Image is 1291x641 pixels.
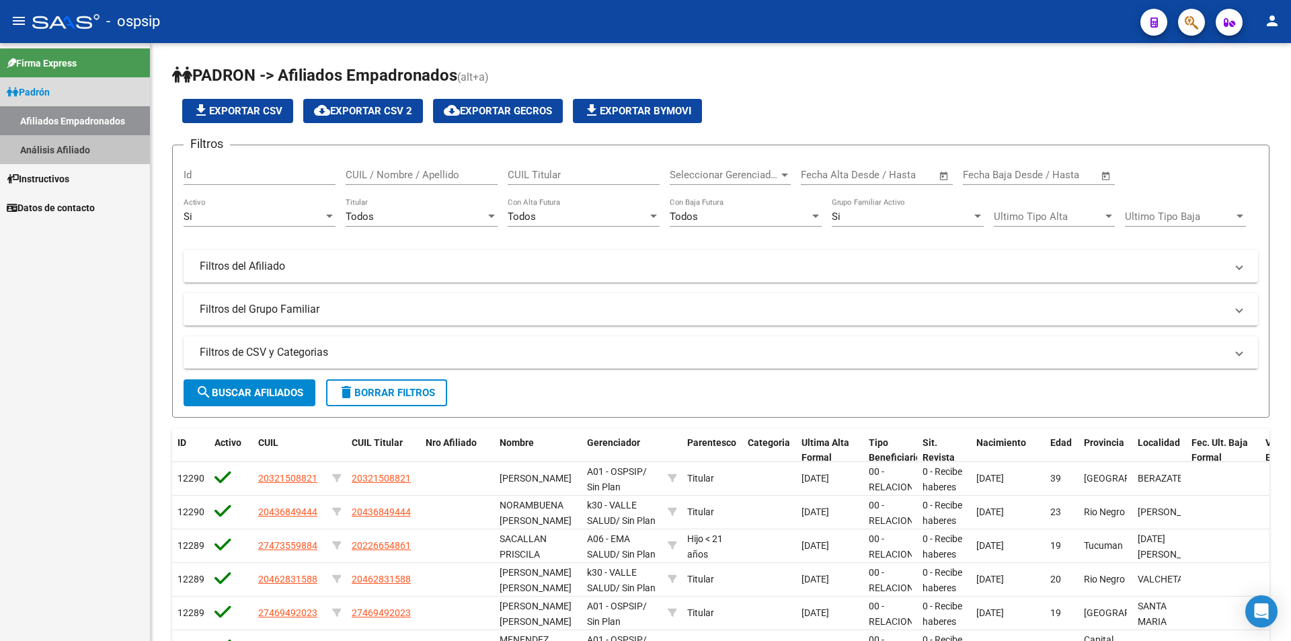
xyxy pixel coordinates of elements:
[937,168,952,184] button: Open calendar
[1019,169,1084,181] input: End date
[584,102,600,118] mat-icon: file_download
[253,428,327,473] datatable-header-cell: CUIL
[682,428,742,473] datatable-header-cell: Parentesco
[193,105,282,117] span: Exportar CSV
[976,574,1004,585] span: [DATE]
[7,56,77,71] span: Firma Express
[184,250,1258,282] mat-expansion-panel-header: Filtros del Afiliado
[976,473,1004,484] span: [DATE]
[963,169,1007,181] input: Start date
[670,169,779,181] span: Seleccionar Gerenciador
[587,500,637,526] span: k30 - VALLE SALUD
[184,379,315,406] button: Buscar Afiliados
[258,473,317,484] span: 20321508821
[587,437,640,448] span: Gerenciador
[1245,595,1278,628] div: Open Intercom Messenger
[172,428,209,473] datatable-header-cell: ID
[1138,473,1198,484] span: BERAZATEGUI
[352,607,411,618] span: 27469492023
[1084,473,1175,484] span: [GEOGRAPHIC_DATA]
[976,437,1026,448] span: Nacimiento
[196,384,212,400] mat-icon: search
[200,259,1226,274] mat-panel-title: Filtros del Afiliado
[1050,574,1061,585] span: 20
[420,428,494,473] datatable-header-cell: Nro Afiliado
[200,302,1226,317] mat-panel-title: Filtros del Grupo Familiar
[258,506,317,517] span: 20436849444
[796,428,863,473] datatable-header-cell: Ultima Alta Formal
[352,506,411,517] span: 20436849444
[801,169,845,181] input: Start date
[687,473,714,484] span: Titular
[7,85,50,100] span: Padrón
[584,105,691,117] span: Exportar Bymovi
[508,211,536,223] span: Todos
[196,387,303,399] span: Buscar Afiliados
[346,428,420,473] datatable-header-cell: CUIL Titular
[178,473,210,484] span: 122901
[209,428,253,473] datatable-header-cell: Activo
[352,437,403,448] span: CUIL Titular
[184,211,192,223] span: Si
[214,437,241,448] span: Activo
[178,540,210,551] span: 122899
[869,567,931,624] span: 00 - RELACION DE DEPENDENCIA
[193,102,209,118] mat-icon: file_download
[1050,607,1061,618] span: 19
[7,200,95,215] span: Datos de contacto
[687,533,723,560] span: Hijo < 21 años
[500,437,534,448] span: Nombre
[687,506,714,517] span: Titular
[616,582,656,593] span: / Sin Plan
[303,99,423,123] button: Exportar CSV 2
[687,574,714,585] span: Titular
[184,293,1258,326] mat-expansion-panel-header: Filtros del Grupo Familiar
[1186,428,1260,473] datatable-header-cell: Fec. Ult. Baja Formal
[1191,437,1248,463] span: Fec. Ult. Baja Formal
[923,567,978,609] span: 0 - Recibe haberes regularmente
[801,437,849,463] span: Ultima Alta Formal
[869,533,931,590] span: 00 - RELACION DE DEPENDENCIA
[1138,601,1167,627] span: SANTA MARIA
[1132,428,1186,473] datatable-header-cell: Localidad
[326,379,447,406] button: Borrar Filtros
[1264,13,1280,29] mat-icon: person
[258,540,317,551] span: 27473559884
[346,211,374,223] span: Todos
[869,500,931,556] span: 00 - RELACION DE DEPENDENCIA
[500,567,572,593] span: [PERSON_NAME] [PERSON_NAME]
[801,605,858,621] div: [DATE]
[976,540,1004,551] span: [DATE]
[917,428,971,473] datatable-header-cell: Sit. Revista
[587,533,630,560] span: A06 - EMA SALUD
[863,428,917,473] datatable-header-cell: Tipo Beneficiario
[687,437,736,448] span: Parentesco
[200,345,1226,360] mat-panel-title: Filtros de CSV y Categorias
[971,428,1045,473] datatable-header-cell: Nacimiento
[687,607,714,618] span: Titular
[994,211,1103,223] span: Ultimo Tipo Alta
[338,384,354,400] mat-icon: delete
[494,428,582,473] datatable-header-cell: Nombre
[178,506,210,517] span: 122900
[1084,437,1124,448] span: Provincia
[587,466,643,477] span: A01 - OSPSIP
[258,607,317,618] span: 27469492023
[1079,428,1132,473] datatable-header-cell: Provincia
[182,99,293,123] button: Exportar CSV
[1050,437,1072,448] span: Edad
[1084,607,1175,618] span: [GEOGRAPHIC_DATA]
[801,504,858,520] div: [DATE]
[582,428,662,473] datatable-header-cell: Gerenciador
[178,607,210,618] span: 122897
[923,533,978,575] span: 0 - Recibe haberes regularmente
[1050,506,1061,517] span: 23
[258,437,278,448] span: CUIL
[976,607,1004,618] span: [DATE]
[500,533,547,560] span: SACALLAN PRISCILA
[976,506,1004,517] span: [DATE]
[444,105,552,117] span: Exportar GECROS
[184,135,230,153] h3: Filtros
[258,574,317,585] span: 20462831588
[433,99,563,123] button: Exportar GECROS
